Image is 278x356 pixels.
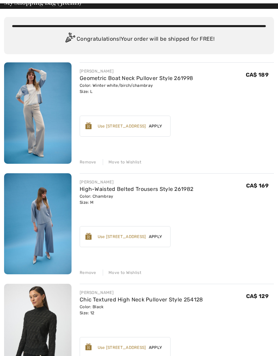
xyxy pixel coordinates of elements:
[103,159,141,165] div: Move to Wishlist
[246,293,269,299] span: CA$ 129
[98,234,146,240] div: Use [STREET_ADDRESS]
[12,33,266,46] div: Congratulations! Your order will be shipped for FREE!
[4,62,72,164] img: Geometric Boat Neck Pullover Style 261998
[80,159,96,165] div: Remove
[80,82,193,95] div: Color: Winter white/birch/chambray Size: L
[80,270,96,276] div: Remove
[80,290,203,296] div: [PERSON_NAME]
[63,33,77,46] img: Congratulation2.svg
[146,234,165,240] span: Apply
[246,182,269,189] span: CA$ 169
[146,344,165,351] span: Apply
[80,296,203,303] a: Chic Textured High Neck Pullover Style 254128
[146,123,165,129] span: Apply
[98,344,146,351] div: Use [STREET_ADDRESS]
[80,68,193,74] div: [PERSON_NAME]
[85,343,92,350] img: Reward-Logo.svg
[4,173,72,275] img: High-Waisted Belted Trousers Style 261982
[80,186,193,192] a: High-Waisted Belted Trousers Style 261982
[103,270,141,276] div: Move to Wishlist
[80,179,193,185] div: [PERSON_NAME]
[80,75,193,81] a: Geometric Boat Neck Pullover Style 261998
[80,304,203,316] div: Color: Black Size: 12
[98,123,146,129] div: Use [STREET_ADDRESS]
[246,72,269,78] span: CA$ 189
[80,193,193,205] div: Color: Chambray Size: M
[85,122,92,129] img: Reward-Logo.svg
[85,233,92,240] img: Reward-Logo.svg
